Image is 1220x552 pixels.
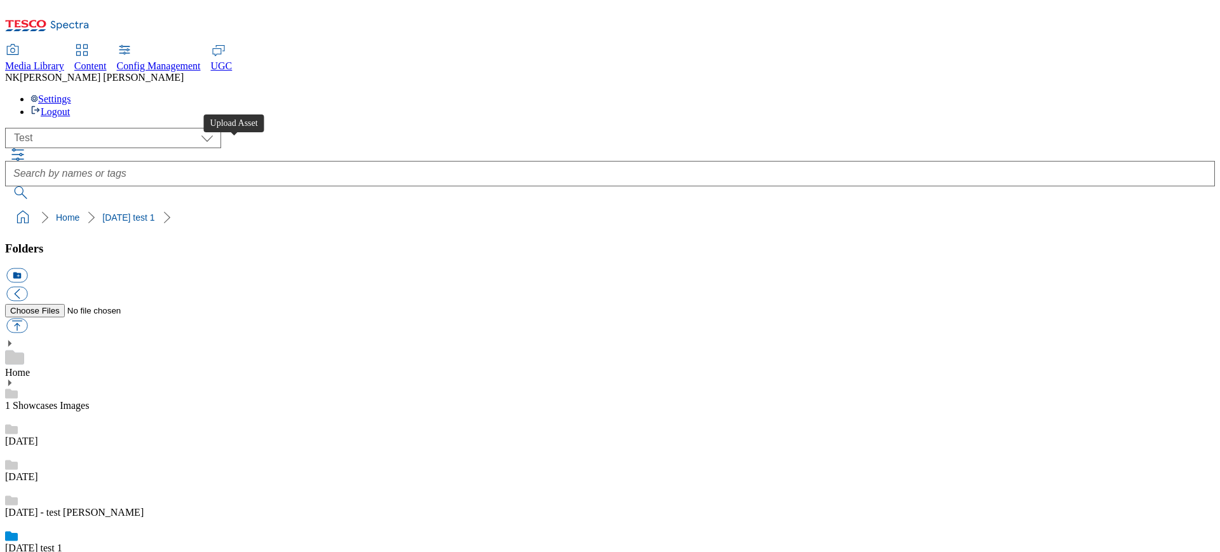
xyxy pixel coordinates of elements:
input: Search by names or tags [5,161,1215,186]
span: Config Management [117,60,201,71]
span: [PERSON_NAME] [PERSON_NAME] [20,72,184,83]
a: Settings [30,93,71,104]
a: UGC [211,45,233,72]
h3: Folders [5,242,1215,256]
a: Logout [30,106,70,117]
span: NK [5,72,20,83]
a: Media Library [5,45,64,72]
span: Content [74,60,107,71]
a: 1 Showcases Images [5,400,89,411]
a: Content [74,45,107,72]
a: [DATE] [5,436,38,446]
span: Media Library [5,60,64,71]
a: [DATE] - test [PERSON_NAME] [5,507,144,518]
a: Home [56,212,79,223]
a: Home [5,367,30,378]
nav: breadcrumb [5,205,1215,230]
a: Config Management [117,45,201,72]
a: [DATE] [5,471,38,482]
span: UGC [211,60,233,71]
a: home [13,207,33,228]
a: [DATE] test 1 [102,212,154,223]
